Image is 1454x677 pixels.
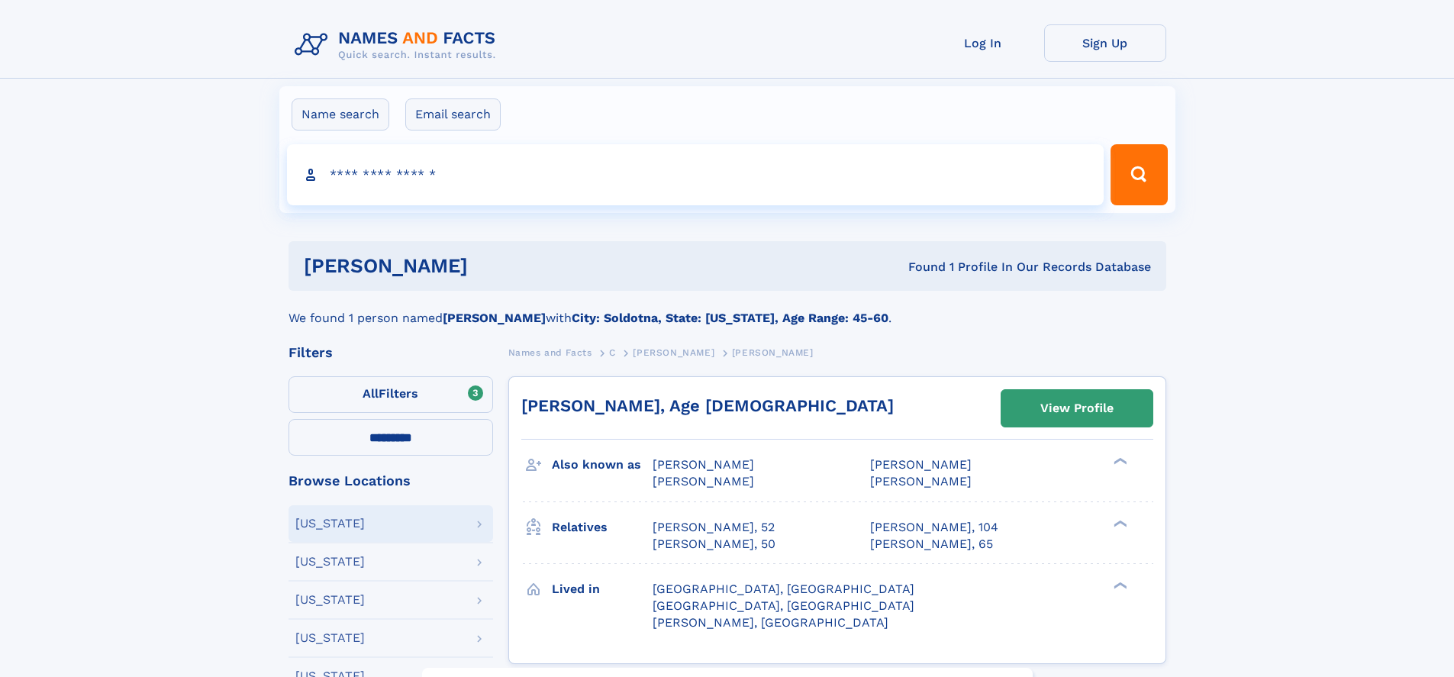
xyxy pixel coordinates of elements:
div: ❯ [1110,456,1128,466]
span: [GEOGRAPHIC_DATA], [GEOGRAPHIC_DATA] [653,582,914,596]
label: Filters [289,376,493,413]
a: Sign Up [1044,24,1166,62]
h3: Also known as [552,452,653,478]
a: [PERSON_NAME] [633,343,714,362]
div: Browse Locations [289,474,493,488]
span: [GEOGRAPHIC_DATA], [GEOGRAPHIC_DATA] [653,598,914,613]
a: Log In [922,24,1044,62]
a: [PERSON_NAME], 50 [653,536,775,553]
img: Logo Names and Facts [289,24,508,66]
a: View Profile [1001,390,1153,427]
h3: Lived in [552,576,653,602]
div: We found 1 person named with . [289,291,1166,327]
div: ❯ [1110,518,1128,528]
span: [PERSON_NAME] [633,347,714,358]
a: [PERSON_NAME], 65 [870,536,993,553]
b: City: Soldotna, State: [US_STATE], Age Range: 45-60 [572,311,888,325]
a: C [609,343,616,362]
h3: Relatives [552,514,653,540]
div: Found 1 Profile In Our Records Database [688,259,1151,276]
a: [PERSON_NAME], Age [DEMOGRAPHIC_DATA] [521,396,894,415]
a: [PERSON_NAME], 104 [870,519,998,536]
h1: [PERSON_NAME] [304,256,688,276]
span: C [609,347,616,358]
a: [PERSON_NAME], 52 [653,519,775,536]
label: Email search [405,98,501,131]
div: View Profile [1040,391,1114,426]
span: [PERSON_NAME] [653,457,754,472]
span: [PERSON_NAME] [870,457,972,472]
span: [PERSON_NAME] [870,474,972,488]
div: ❯ [1110,580,1128,590]
input: search input [287,144,1104,205]
div: [US_STATE] [295,517,365,530]
div: [US_STATE] [295,594,365,606]
b: [PERSON_NAME] [443,311,546,325]
div: Filters [289,346,493,359]
div: [US_STATE] [295,632,365,644]
span: [PERSON_NAME], [GEOGRAPHIC_DATA] [653,615,888,630]
button: Search Button [1111,144,1167,205]
span: [PERSON_NAME] [732,347,814,358]
a: Names and Facts [508,343,592,362]
div: [US_STATE] [295,556,365,568]
span: All [363,386,379,401]
span: [PERSON_NAME] [653,474,754,488]
label: Name search [292,98,389,131]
